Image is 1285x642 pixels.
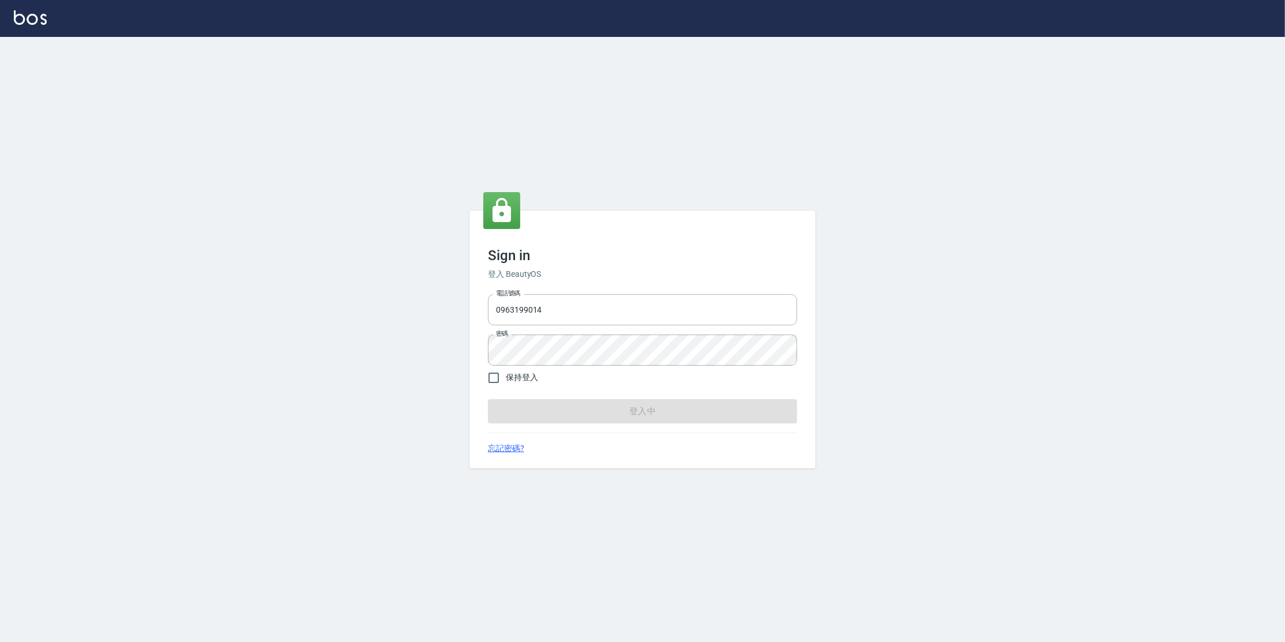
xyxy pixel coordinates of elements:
[488,442,524,455] a: 忘記密碼?
[488,247,797,264] h3: Sign in
[496,289,520,298] label: 電話號碼
[496,329,508,338] label: 密碼
[14,10,47,25] img: Logo
[488,268,797,280] h6: 登入 BeautyOS
[506,371,538,384] span: 保持登入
